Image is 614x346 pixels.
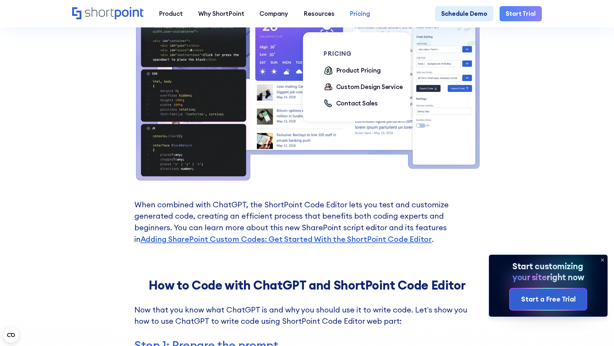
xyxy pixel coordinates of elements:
[134,199,480,245] p: When combined with ChatGPT, the ShortPoint Code Editor lets you test and customize generated code...
[521,294,576,304] div: Start a Free Trial
[500,6,542,22] a: Start Trial
[252,6,296,22] a: Company
[259,9,288,18] div: Company
[198,9,244,18] div: Why ShortPoint
[134,304,480,339] p: Now that you know what ChatGPT is and why you should use it to write code. Let’s show you how to ...
[435,6,493,22] a: Schedule Demo
[336,82,403,92] div: Custom Design Service
[342,6,378,22] a: Pricing
[336,99,378,108] div: Contact Sales
[324,99,378,109] a: Contact Sales
[159,9,183,18] div: Product
[304,9,335,18] div: Resources
[324,66,380,76] a: Product Pricing
[72,7,143,20] a: Home
[149,277,466,293] strong: How to Code with ChatGPT and ShortPoint Code Editor
[190,6,252,22] a: Why ShortPoint
[151,6,190,22] a: Product
[336,66,381,75] div: Product Pricing
[510,289,587,310] a: Start a Free Trial
[141,234,432,244] a: Adding SharePoint Custom Codes: Get Started With the ShortPoint Code Editor
[350,9,370,18] div: Pricing
[3,327,19,343] button: Open CMP widget
[324,82,403,93] a: Custom Design Service
[324,51,410,57] div: pricing
[296,6,342,22] a: Resources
